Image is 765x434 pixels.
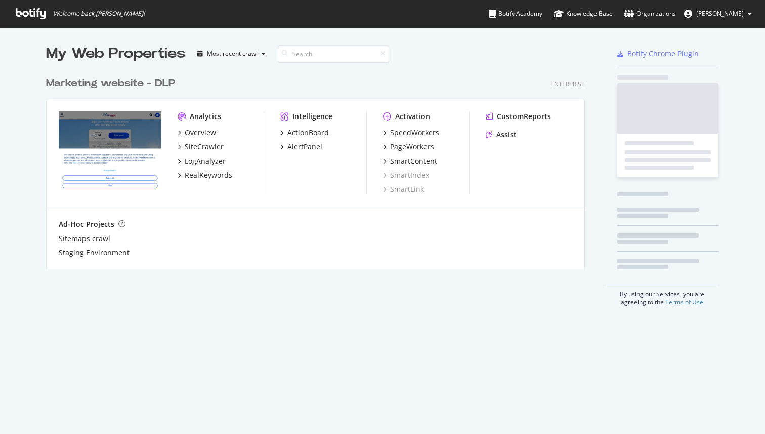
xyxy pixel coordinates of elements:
div: AlertPanel [287,142,322,152]
div: Activation [395,111,430,122]
div: LogAnalyzer [185,156,226,166]
div: CustomReports [497,111,551,122]
a: RealKeywords [178,170,232,180]
div: Most recent crawl [207,51,258,57]
a: SmartContent [383,156,437,166]
div: PageWorkers [390,142,434,152]
a: Staging Environment [59,248,130,258]
span: Marie GUILLERM [696,9,744,18]
a: LogAnalyzer [178,156,226,166]
a: SmartLink [383,184,424,194]
div: ActionBoard [287,128,329,138]
a: ActionBoard [280,128,329,138]
a: SiteCrawler [178,142,224,152]
a: CustomReports [486,111,551,122]
a: Sitemaps crawl [59,233,110,244]
div: Enterprise [550,80,585,88]
div: SpeedWorkers [390,128,439,138]
span: Welcome back, [PERSON_NAME] ! [53,10,145,18]
img: disneylandparis.com [59,111,161,193]
div: Marketing website - DLP [46,76,175,91]
div: Botify Academy [489,9,542,19]
button: [PERSON_NAME] [676,6,760,22]
div: My Web Properties [46,44,185,64]
div: Analytics [190,111,221,122]
a: SmartIndex [383,170,429,180]
div: Overview [185,128,216,138]
a: AlertPanel [280,142,322,152]
a: PageWorkers [383,142,434,152]
input: Search [278,45,389,63]
a: Marketing website - DLP [46,76,179,91]
div: Knowledge Base [554,9,613,19]
a: Terms of Use [665,298,703,306]
a: Assist [486,130,517,140]
button: Most recent crawl [193,46,270,62]
div: By using our Services, you are agreeing to the [605,285,719,306]
div: Intelligence [292,111,332,122]
a: Overview [178,128,216,138]
div: Botify Chrome Plugin [627,49,699,59]
a: SpeedWorkers [383,128,439,138]
div: Assist [496,130,517,140]
div: Organizations [624,9,676,19]
div: Ad-Hoc Projects [59,219,114,229]
div: SiteCrawler [185,142,224,152]
div: RealKeywords [185,170,232,180]
a: Botify Chrome Plugin [617,49,699,59]
div: grid [46,64,593,269]
div: SmartContent [390,156,437,166]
